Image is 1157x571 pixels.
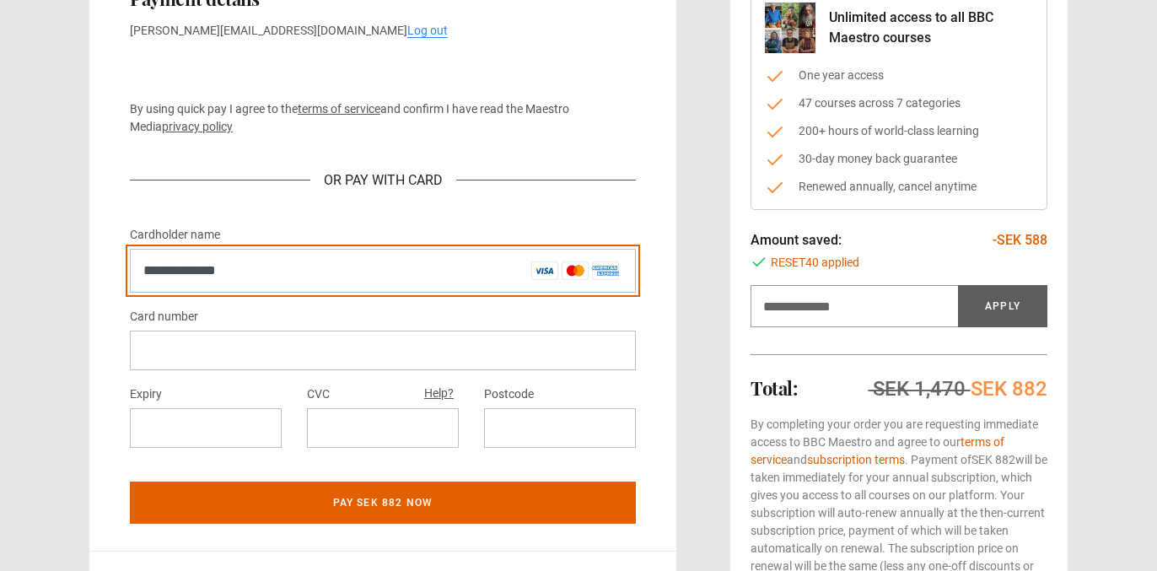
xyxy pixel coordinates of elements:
iframe: Ram för säker betalning-knapp [130,53,636,87]
iframe: Ram för inmatning av säkert postnummer [498,420,622,436]
span: SEK 882 [971,453,1015,466]
span: SEK 882 [971,377,1047,401]
p: -SEK 588 [993,230,1047,250]
a: terms of service [298,102,380,116]
li: Renewed annually, cancel anytime [765,178,1033,196]
span: SEK 1,470 [873,377,966,401]
label: Expiry [130,385,162,405]
a: privacy policy [162,120,233,133]
iframe: Ram för inmatning av säkert kortnummer [143,342,622,358]
h2: Total: [751,378,797,398]
label: Card number [130,307,198,327]
button: Apply [958,285,1047,327]
p: Unlimited access to all BBC Maestro courses [829,8,1033,48]
label: Postcode [484,385,534,405]
p: Amount saved: [751,230,842,250]
label: CVC [307,385,330,405]
li: 47 courses across 7 categories [765,94,1033,112]
div: Or Pay With Card [310,170,456,191]
li: One year access [765,67,1033,84]
a: Log out [407,24,448,38]
a: subscription terms [807,453,905,466]
iframe: Ram för säker inmatning av CVC-kod [320,420,445,436]
label: Cardholder name [130,225,220,245]
p: [PERSON_NAME][EMAIL_ADDRESS][DOMAIN_NAME] [130,22,636,40]
span: RESET40 applied [771,254,859,272]
li: 30-day money back guarantee [765,150,1033,168]
iframe: Ram för inmatning av säkert utgångsdatum [143,420,268,436]
p: By using quick pay I agree to the and confirm I have read the Maestro Media [130,100,636,136]
button: Pay SEK 882 now [130,482,636,524]
li: 200+ hours of world-class learning [765,122,1033,140]
button: Help? [419,383,459,405]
